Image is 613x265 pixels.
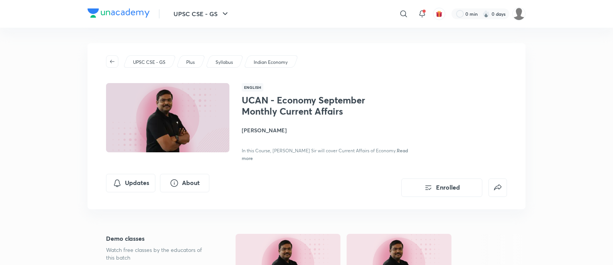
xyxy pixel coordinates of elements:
[133,59,165,66] p: UPSC CSE - GS
[242,148,397,153] span: In this Course, [PERSON_NAME] Sir will cover Current Affairs of Economy.
[132,59,167,66] a: UPSC CSE - GS
[242,126,414,134] h4: [PERSON_NAME]
[488,178,507,197] button: false
[185,59,196,66] a: Plus
[106,234,211,243] h5: Demo classes
[436,10,443,17] img: avatar
[254,59,288,66] p: Indian Economy
[169,6,234,22] button: UPSC CSE - GS
[88,8,150,18] img: Company Logo
[482,10,490,18] img: streak
[88,8,150,20] a: Company Logo
[242,83,263,92] span: English
[160,174,209,192] button: About
[401,178,482,197] button: Enrolled
[512,7,525,20] img: Piali K
[106,174,155,192] button: Updates
[253,59,289,66] a: Indian Economy
[242,147,408,161] span: Read more
[242,95,368,117] h1: UCAN - Economy September Monthly Current Affairs
[106,246,211,262] p: Watch free classes by the educators of this batch
[214,59,234,66] a: Syllabus
[186,59,195,66] p: Plus
[433,8,445,20] button: avatar
[216,59,233,66] p: Syllabus
[105,82,231,153] img: Thumbnail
